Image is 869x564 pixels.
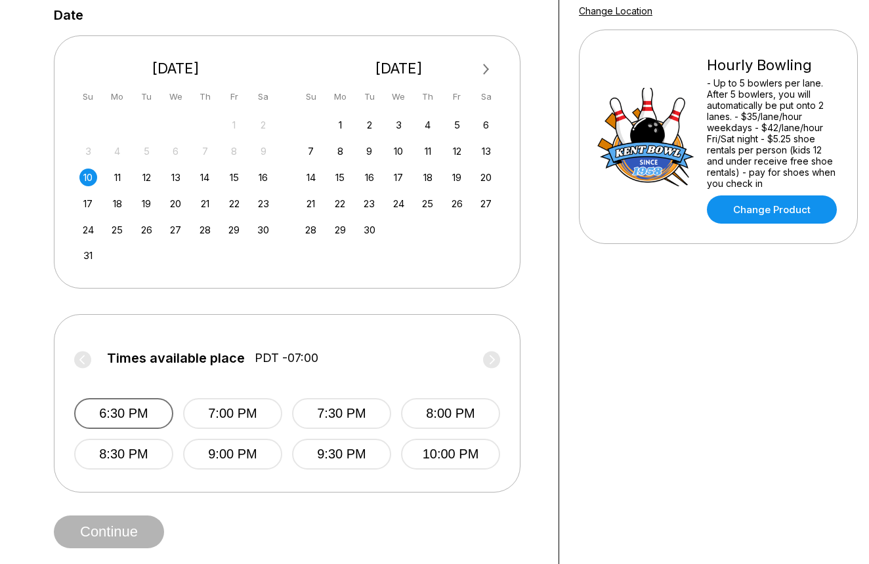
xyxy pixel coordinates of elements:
[331,116,349,134] div: Choose Monday, September 1st, 2025
[79,195,97,212] div: Choose Sunday, August 17th, 2025
[597,88,695,186] img: Hourly Bowling
[183,439,282,470] button: 9:00 PM
[225,116,243,134] div: Not available Friday, August 1st, 2025
[255,169,272,186] div: Choose Saturday, August 16th, 2025
[390,169,408,186] div: Choose Wednesday, September 17th, 2025
[419,169,436,186] div: Choose Thursday, September 18th, 2025
[419,142,436,160] div: Choose Thursday, September 11th, 2025
[77,115,274,265] div: month 2025-08
[225,221,243,239] div: Choose Friday, August 29th, 2025
[225,169,243,186] div: Choose Friday, August 15th, 2025
[79,247,97,264] div: Choose Sunday, August 31st, 2025
[225,195,243,212] div: Choose Friday, August 22nd, 2025
[74,398,173,429] button: 6:30 PM
[79,88,97,106] div: Su
[419,88,436,106] div: Th
[419,195,436,212] div: Choose Thursday, September 25th, 2025
[360,221,378,239] div: Choose Tuesday, September 30th, 2025
[167,88,184,106] div: We
[302,221,320,239] div: Choose Sunday, September 28th, 2025
[477,169,495,186] div: Choose Saturday, September 20th, 2025
[108,221,126,239] div: Choose Monday, August 25th, 2025
[360,142,378,160] div: Choose Tuesday, September 9th, 2025
[138,221,156,239] div: Choose Tuesday, August 26th, 2025
[477,116,495,134] div: Choose Saturday, September 6th, 2025
[108,195,126,212] div: Choose Monday, August 18th, 2025
[302,142,320,160] div: Choose Sunday, September 7th, 2025
[477,142,495,160] div: Choose Saturday, September 13th, 2025
[255,88,272,106] div: Sa
[108,88,126,106] div: Mo
[79,221,97,239] div: Choose Sunday, August 24th, 2025
[302,88,320,106] div: Su
[79,142,97,160] div: Not available Sunday, August 3rd, 2025
[448,116,466,134] div: Choose Friday, September 5th, 2025
[401,439,500,470] button: 10:00 PM
[107,351,245,365] span: Times available place
[255,142,272,160] div: Not available Saturday, August 9th, 2025
[138,169,156,186] div: Choose Tuesday, August 12th, 2025
[390,142,408,160] div: Choose Wednesday, September 10th, 2025
[331,142,349,160] div: Choose Monday, September 8th, 2025
[331,195,349,212] div: Choose Monday, September 22nd, 2025
[448,195,466,212] div: Choose Friday, September 26th, 2025
[360,195,378,212] div: Choose Tuesday, September 23rd, 2025
[331,88,349,106] div: Mo
[196,88,214,106] div: Th
[477,195,495,212] div: Choose Saturday, September 27th, 2025
[108,142,126,160] div: Not available Monday, August 4th, 2025
[390,116,408,134] div: Choose Wednesday, September 3rd, 2025
[401,398,500,429] button: 8:00 PM
[302,169,320,186] div: Choose Sunday, September 14th, 2025
[54,8,83,22] label: Date
[225,88,243,106] div: Fr
[138,88,156,106] div: Tu
[360,88,378,106] div: Tu
[225,142,243,160] div: Not available Friday, August 8th, 2025
[255,195,272,212] div: Choose Saturday, August 23rd, 2025
[183,398,282,429] button: 7:00 PM
[167,169,184,186] div: Choose Wednesday, August 13th, 2025
[196,142,214,160] div: Not available Thursday, August 7th, 2025
[196,169,214,186] div: Choose Thursday, August 14th, 2025
[448,142,466,160] div: Choose Friday, September 12th, 2025
[167,195,184,212] div: Choose Wednesday, August 20th, 2025
[74,60,278,77] div: [DATE]
[707,56,840,74] div: Hourly Bowling
[390,195,408,212] div: Choose Wednesday, September 24th, 2025
[302,195,320,212] div: Choose Sunday, September 21st, 2025
[448,88,466,106] div: Fr
[292,398,391,429] button: 7:30 PM
[167,221,184,239] div: Choose Wednesday, August 27th, 2025
[138,195,156,212] div: Choose Tuesday, August 19th, 2025
[360,169,378,186] div: Choose Tuesday, September 16th, 2025
[255,351,318,365] span: PDT -07:00
[477,88,495,106] div: Sa
[292,439,391,470] button: 9:30 PM
[301,115,498,239] div: month 2025-09
[196,221,214,239] div: Choose Thursday, August 28th, 2025
[707,195,837,224] a: Change Product
[108,169,126,186] div: Choose Monday, August 11th, 2025
[255,221,272,239] div: Choose Saturday, August 30th, 2025
[579,5,652,16] a: Change Location
[297,60,501,77] div: [DATE]
[419,116,436,134] div: Choose Thursday, September 4th, 2025
[331,169,349,186] div: Choose Monday, September 15th, 2025
[331,221,349,239] div: Choose Monday, September 29th, 2025
[79,169,97,186] div: Choose Sunday, August 10th, 2025
[138,142,156,160] div: Not available Tuesday, August 5th, 2025
[255,116,272,134] div: Not available Saturday, August 2nd, 2025
[390,88,408,106] div: We
[167,142,184,160] div: Not available Wednesday, August 6th, 2025
[476,59,497,80] button: Next Month
[196,195,214,212] div: Choose Thursday, August 21st, 2025
[360,116,378,134] div: Choose Tuesday, September 2nd, 2025
[448,169,466,186] div: Choose Friday, September 19th, 2025
[74,439,173,470] button: 8:30 PM
[707,77,840,189] div: - Up to 5 bowlers per lane. After 5 bowlers, you will automatically be put onto 2 lanes. - $35/la...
